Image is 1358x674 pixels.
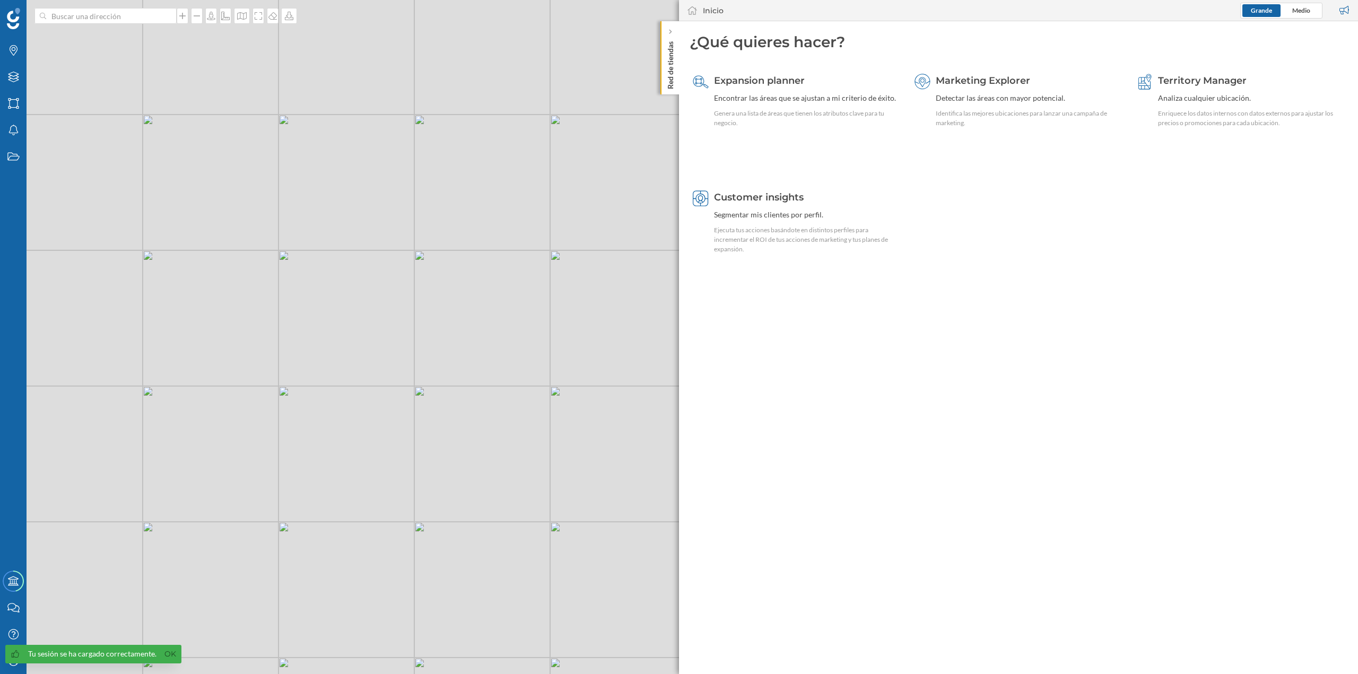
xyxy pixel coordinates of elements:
div: Analiza cualquier ubicación. [1158,93,1344,103]
div: Tu sesión se ha cargado correctamente. [28,649,156,659]
div: Enriquece los datos internos con datos externos para ajustar los precios o promociones para cada ... [1158,109,1344,128]
img: customer-intelligence.svg [693,190,709,206]
div: Ejecuta tus acciones basándote en distintos perfiles para incrementar el ROI de tus acciones de m... [714,225,900,254]
div: Inicio [703,5,724,16]
span: Soporte [21,7,59,17]
div: Genera una lista de áreas que tienen los atributos clave para tu negocio. [714,109,900,128]
span: Marketing Explorer [936,75,1030,86]
span: Medio [1292,6,1310,14]
a: Ok [162,648,179,660]
p: Red de tiendas [665,37,676,89]
div: Encontrar las áreas que se ajustan a mi criterio de éxito. [714,93,900,103]
span: Expansion planner [714,75,805,86]
img: Geoblink Logo [7,8,20,29]
img: search-areas.svg [693,74,709,90]
img: territory-manager.svg [1137,74,1153,90]
div: Detectar las áreas con mayor potencial. [936,93,1122,103]
div: ¿Qué quieres hacer? [690,32,1347,52]
div: Identifica las mejores ubicaciones para lanzar una campaña de marketing. [936,109,1122,128]
span: Territory Manager [1158,75,1247,86]
span: Grande [1251,6,1272,14]
img: explorer.svg [915,74,930,90]
div: Segmentar mis clientes por perfil. [714,209,900,220]
span: Customer insights [714,191,804,203]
